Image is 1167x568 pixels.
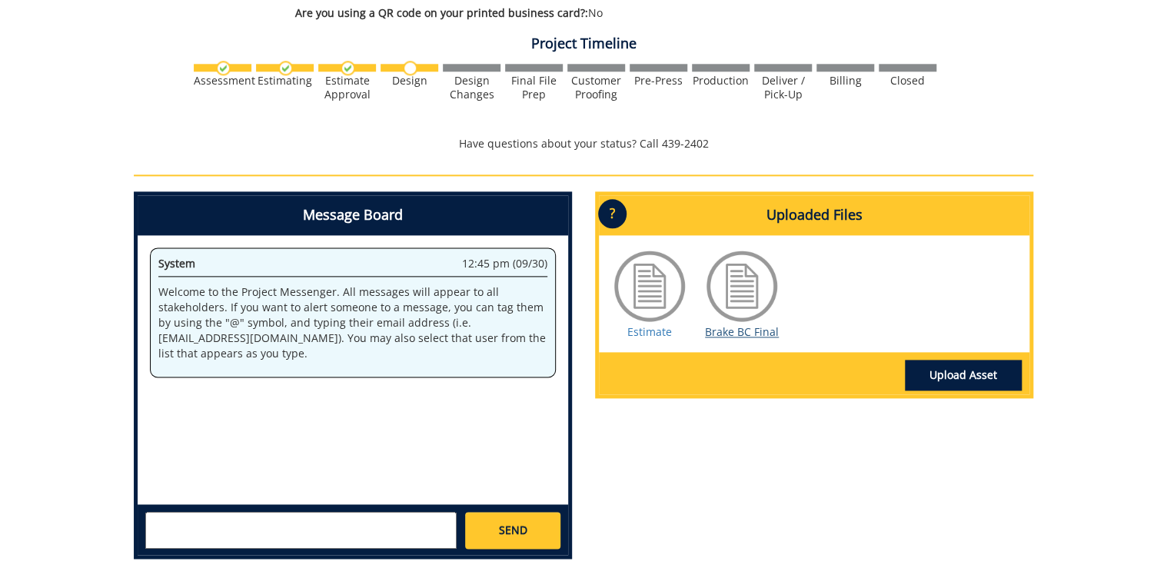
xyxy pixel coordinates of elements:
[443,74,500,101] div: Design Changes
[295,5,897,21] p: No
[145,512,457,549] textarea: messageToSend
[505,74,563,101] div: Final File Prep
[692,74,750,88] div: Production
[381,74,438,88] div: Design
[879,74,936,88] div: Closed
[465,512,560,549] a: SEND
[318,74,376,101] div: Estimate Approval
[627,324,672,339] a: Estimate
[158,256,195,271] span: System
[341,61,355,75] img: checkmark
[134,136,1033,151] p: Have questions about your status? Call 439-2402
[194,74,251,88] div: Assessment
[462,256,547,271] span: 12:45 pm (09/30)
[216,61,231,75] img: checkmark
[630,74,687,88] div: Pre-Press
[158,284,547,361] p: Welcome to the Project Messenger. All messages will appear to all stakeholders. If you want to al...
[705,324,779,339] a: Brake BC Final
[498,523,527,538] span: SEND
[278,61,293,75] img: checkmark
[599,195,1029,235] h4: Uploaded Files
[567,74,625,101] div: Customer Proofing
[134,36,1033,51] h4: Project Timeline
[905,360,1022,390] a: Upload Asset
[816,74,874,88] div: Billing
[138,195,568,235] h4: Message Board
[256,74,314,88] div: Estimating
[598,199,627,228] p: ?
[403,61,417,75] img: no
[754,74,812,101] div: Deliver / Pick-Up
[295,5,588,20] span: Are you using a QR code on your printed business card?:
